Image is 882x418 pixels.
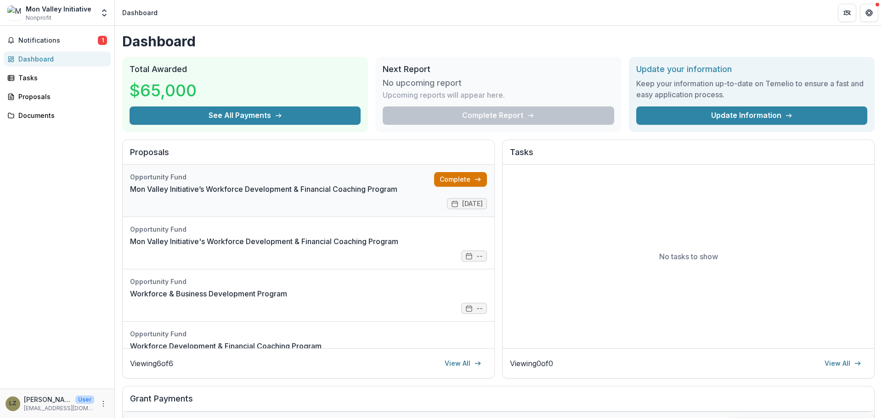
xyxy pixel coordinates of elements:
[636,78,867,100] h3: Keep your information up-to-date on Temelio to ensure a fast and easy application process.
[26,14,51,22] span: Nonprofit
[510,147,867,165] h2: Tasks
[383,64,614,74] h2: Next Report
[7,6,22,20] img: Mon Valley Initiative
[130,106,361,125] button: See All Payments
[75,396,94,404] p: User
[98,4,111,22] button: Open entity switcher
[130,236,398,247] a: Mon Valley Initiative's Workforce Development & Financial Coaching Program
[26,4,91,14] div: Mon Valley Initiative
[98,398,109,409] button: More
[4,33,111,48] button: Notifications1
[383,89,505,100] p: Upcoming reports will appear here.
[510,358,553,369] p: Viewing 0 of 0
[130,340,322,351] a: Workforce Development & Financial Coaching Program
[4,51,111,67] a: Dashboard
[860,4,878,22] button: Get Help
[434,172,487,187] a: Complete
[819,356,867,371] a: View All
[9,401,17,407] div: Laura R Zinski
[838,4,856,22] button: Partners
[636,106,867,125] a: Update Information
[130,394,867,411] h2: Grant Payments
[18,73,103,83] div: Tasks
[18,92,103,101] div: Proposals
[659,251,718,262] p: No tasks to show
[18,111,103,120] div: Documents
[130,64,361,74] h2: Total Awarded
[122,33,875,50] h1: Dashboard
[119,6,161,19] nav: breadcrumb
[130,358,173,369] p: Viewing 6 of 6
[98,36,107,45] span: 1
[130,184,397,195] a: Mon Valley Initiative’s Workforce Development & Financial Coaching Program
[122,8,158,17] div: Dashboard
[18,37,98,45] span: Notifications
[383,78,462,88] h3: No upcoming report
[4,70,111,85] a: Tasks
[24,404,94,412] p: [EMAIL_ADDRESS][DOMAIN_NAME]
[636,64,867,74] h2: Update your information
[130,288,287,299] a: Workforce & Business Development Program
[439,356,487,371] a: View All
[24,395,72,404] p: [PERSON_NAME]
[4,108,111,123] a: Documents
[130,147,487,165] h2: Proposals
[18,54,103,64] div: Dashboard
[4,89,111,104] a: Proposals
[130,78,198,103] h3: $65,000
